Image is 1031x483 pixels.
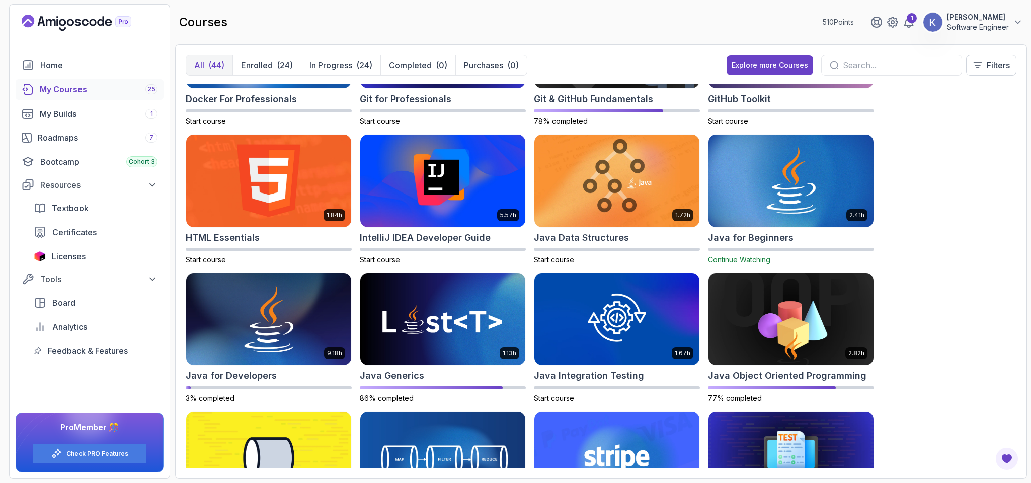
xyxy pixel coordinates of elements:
img: Java Object Oriented Programming card [708,273,874,366]
span: 25 [147,85,155,93]
p: Purchases [464,59,503,71]
h2: courses [179,14,227,30]
span: Textbook [52,202,89,214]
div: Tools [40,273,157,285]
button: In Progress(24) [301,55,380,75]
img: jetbrains icon [34,251,46,261]
h2: Docker For Professionals [186,92,297,106]
h2: Java for Beginners [708,231,794,245]
span: Cohort 3 [129,158,155,166]
a: courses [16,79,164,100]
span: Start course [534,394,574,402]
p: 1.72h [675,211,690,219]
h2: HTML Essentials [186,231,260,245]
p: 1.13h [503,349,516,357]
h2: Java Integration Testing [534,369,644,383]
p: In Progress [309,59,352,71]
h2: Git for Professionals [360,92,451,106]
a: licenses [28,246,164,266]
img: IntelliJ IDEA Developer Guide card [360,135,525,227]
span: Start course [360,117,400,125]
p: 2.82h [848,349,864,357]
a: feedback [28,341,164,361]
a: 1 [903,16,915,28]
div: (44) [208,59,224,71]
button: Resources [16,176,164,194]
p: All [194,59,204,71]
button: Purchases(0) [455,55,527,75]
div: (24) [277,59,293,71]
p: Filters [987,59,1010,71]
a: home [16,55,164,75]
a: builds [16,104,164,124]
button: user profile image[PERSON_NAME]Software Engineer [923,12,1023,32]
p: 2.41h [849,211,864,219]
a: Java Object Oriented Programming card2.82hJava Object Oriented Programming77% completed [708,273,874,404]
a: certificates [28,222,164,242]
span: Start course [186,117,226,125]
button: Filters [966,55,1016,76]
a: Java for Developers card9.18hJava for Developers3% completed [186,273,352,404]
span: Start course [186,255,226,264]
div: Bootcamp [40,156,157,168]
div: Explore more Courses [732,60,808,70]
h2: IntelliJ IDEA Developer Guide [360,231,491,245]
span: Start course [360,255,400,264]
p: Enrolled [241,59,273,71]
input: Search... [843,59,954,71]
p: 1.84h [327,211,342,219]
button: Tools [16,270,164,288]
span: 1 [150,110,153,118]
span: Continue Watching [708,255,770,264]
a: Check PRO Features [66,450,128,458]
span: Licenses [52,250,86,262]
a: bootcamp [16,152,164,172]
a: Java Generics card1.13hJava Generics86% completed [360,273,526,404]
div: Roadmaps [38,132,157,144]
img: Java for Developers card [186,273,351,366]
span: 78% completed [534,117,588,125]
p: Software Engineer [947,22,1009,32]
h2: Java Object Oriented Programming [708,369,866,383]
button: Completed(0) [380,55,455,75]
span: Start course [534,255,574,264]
img: HTML Essentials card [186,135,351,227]
span: 86% completed [360,394,414,402]
button: Check PRO Features [32,443,147,464]
a: Landing page [22,15,154,31]
h2: Java Generics [360,369,424,383]
span: Analytics [52,321,87,333]
h2: Git & GitHub Fundamentals [534,92,653,106]
p: 510 Points [823,17,854,27]
div: Home [40,59,157,71]
a: analytics [28,317,164,337]
span: Start course [708,117,748,125]
div: Resources [40,179,157,191]
a: board [28,293,164,313]
p: 1.67h [675,349,690,357]
h2: Java for Developers [186,369,277,383]
div: My Builds [40,108,157,120]
button: Open Feedback Button [995,447,1019,471]
a: Java for Beginners card2.41hJava for BeginnersContinue Watching [708,134,874,265]
div: (24) [356,59,372,71]
h2: GitHub Toolkit [708,92,771,106]
span: 3% completed [186,394,234,402]
div: 1 [907,13,917,23]
button: All(44) [186,55,232,75]
img: Java Data Structures card [534,135,699,227]
div: (0) [436,59,447,71]
a: roadmaps [16,128,164,148]
span: Feedback & Features [48,345,128,357]
p: Completed [389,59,432,71]
p: 9.18h [327,349,342,357]
div: My Courses [40,83,157,95]
h2: Java Data Structures [534,231,629,245]
span: 7 [149,134,153,142]
p: 5.57h [500,211,516,219]
span: 77% completed [708,394,762,402]
p: [PERSON_NAME] [947,12,1009,22]
button: Explore more Courses [727,55,813,75]
img: Java Generics card [360,273,525,366]
span: Certificates [52,226,97,238]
